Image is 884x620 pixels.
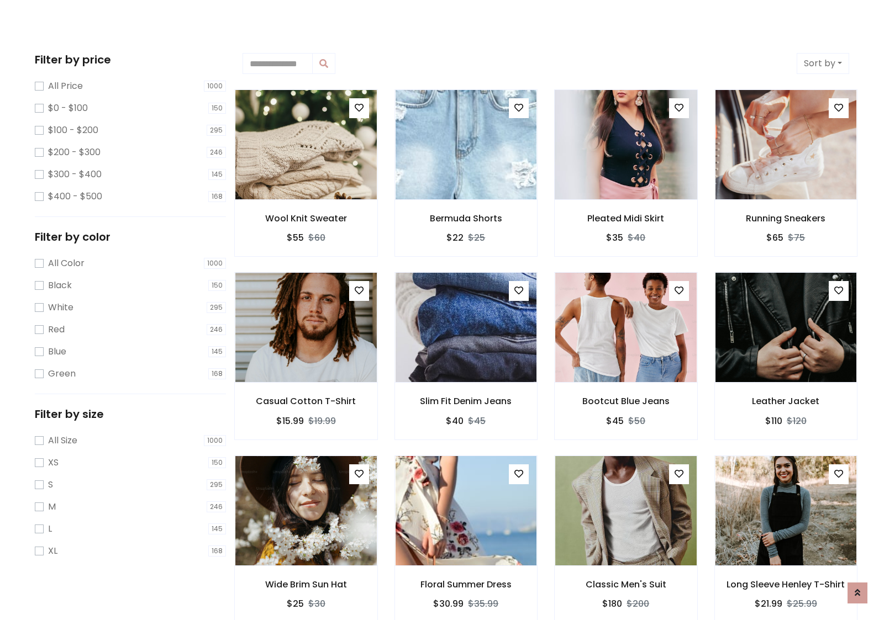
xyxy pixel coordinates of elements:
[555,579,697,590] h6: Classic Men's Suit
[35,230,226,243] h5: Filter by color
[628,415,645,427] del: $50
[48,323,65,336] label: Red
[48,146,101,159] label: $200 - $300
[235,213,377,224] h6: Wool Knit Sweater
[48,500,56,513] label: M
[395,396,538,406] h6: Slim Fit Denim Jeans
[48,279,72,292] label: Black
[235,579,377,590] h6: Wide Brim Sun Hat
[433,598,464,609] h6: $30.99
[48,168,102,181] label: $300 - $400
[715,579,857,590] h6: Long Sleeve Henley T-Shirt
[276,416,304,426] h6: $15.99
[48,124,98,137] label: $100 - $200
[606,232,623,243] h6: $35
[787,415,807,427] del: $120
[208,280,226,291] span: 150
[48,522,52,536] label: L
[208,169,226,180] span: 145
[48,434,77,447] label: All Size
[555,213,697,224] h6: Pleated Midi Skirt
[797,53,849,74] button: Sort by
[207,501,226,512] span: 246
[48,345,66,358] label: Blue
[48,80,83,93] label: All Price
[602,598,622,609] h6: $180
[627,597,649,610] del: $200
[208,103,226,114] span: 150
[207,479,226,490] span: 295
[208,545,226,557] span: 168
[766,232,783,243] h6: $65
[48,456,59,469] label: XS
[48,478,53,491] label: S
[468,415,486,427] del: $45
[208,523,226,534] span: 145
[446,232,464,243] h6: $22
[395,579,538,590] h6: Floral Summer Dress
[555,396,697,406] h6: Bootcut Blue Jeans
[308,597,325,610] del: $30
[48,102,88,115] label: $0 - $100
[208,368,226,379] span: 168
[207,125,226,136] span: 295
[48,544,57,558] label: XL
[287,598,304,609] h6: $25
[468,597,498,610] del: $35.99
[755,598,782,609] h6: $21.99
[48,367,76,380] label: Green
[48,257,85,270] label: All Color
[788,231,805,244] del: $75
[235,396,377,406] h6: Casual Cotton T-Shirt
[208,457,226,468] span: 150
[308,415,336,427] del: $19.99
[35,407,226,421] h5: Filter by size
[48,301,73,314] label: White
[207,324,226,335] span: 246
[787,597,817,610] del: $25.99
[628,231,645,244] del: $40
[468,231,485,244] del: $25
[765,416,782,426] h6: $110
[715,213,857,224] h6: Running Sneakers
[395,213,538,224] h6: Bermuda Shorts
[208,191,226,202] span: 168
[48,190,102,203] label: $400 - $500
[606,416,624,426] h6: $45
[35,53,226,66] h5: Filter by price
[446,416,464,426] h6: $40
[204,258,226,269] span: 1000
[204,81,226,92] span: 1000
[207,147,226,158] span: 246
[208,346,226,357] span: 145
[308,231,325,244] del: $60
[287,232,304,243] h6: $55
[715,396,857,406] h6: Leather Jacket
[207,302,226,313] span: 295
[204,435,226,446] span: 1000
